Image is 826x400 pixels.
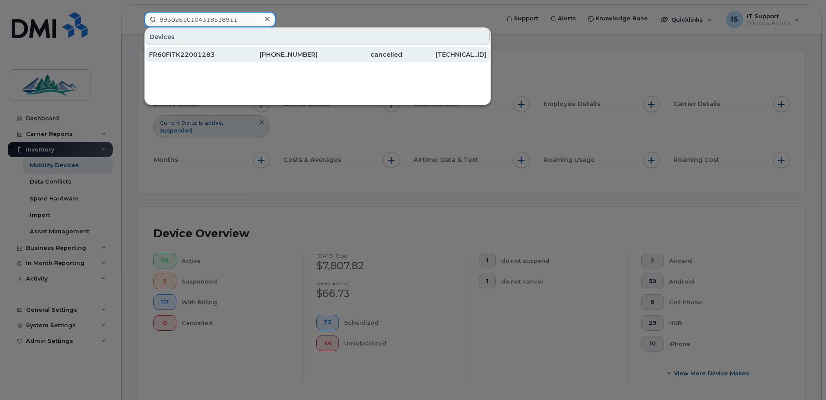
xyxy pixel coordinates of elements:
[149,50,234,59] div: FR60FITK22001283
[234,50,318,59] div: [PHONE_NUMBER]
[146,47,490,62] a: FR60FITK22001283[PHONE_NUMBER]cancelled[TECHNICAL_ID]
[402,50,487,59] div: [TECHNICAL_ID]
[146,29,490,45] div: Devices
[144,12,276,27] input: Find something...
[318,50,402,59] div: cancelled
